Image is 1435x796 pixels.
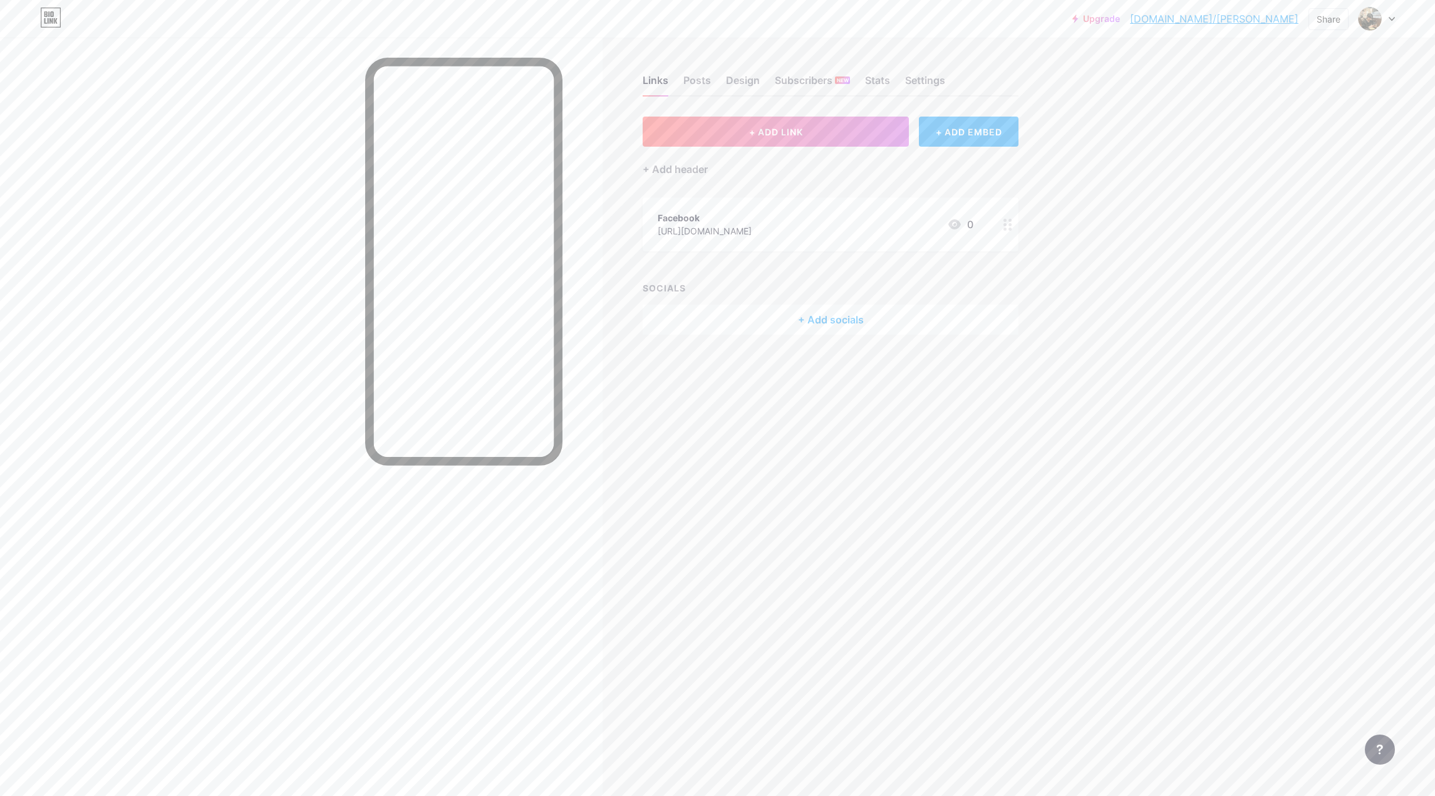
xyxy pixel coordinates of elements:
a: [DOMAIN_NAME]/[PERSON_NAME] [1130,11,1298,26]
div: + Add header [643,162,708,177]
div: Share [1317,13,1340,26]
div: Design [726,73,760,95]
div: SOCIALS [643,281,1018,295]
img: Nguyen Tonny [1358,7,1382,31]
div: + ADD EMBED [919,117,1018,147]
div: + Add socials [643,305,1018,335]
div: Stats [865,73,890,95]
div: Links [643,73,668,95]
div: Posts [683,73,711,95]
span: + ADD LINK [749,127,803,137]
div: Settings [905,73,945,95]
div: [URL][DOMAIN_NAME] [658,224,752,238]
button: + ADD LINK [643,117,909,147]
div: Facebook [658,211,752,224]
a: Upgrade [1072,14,1120,24]
span: NEW [837,76,849,84]
div: Subscribers [775,73,850,95]
div: 0 [947,217,973,232]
